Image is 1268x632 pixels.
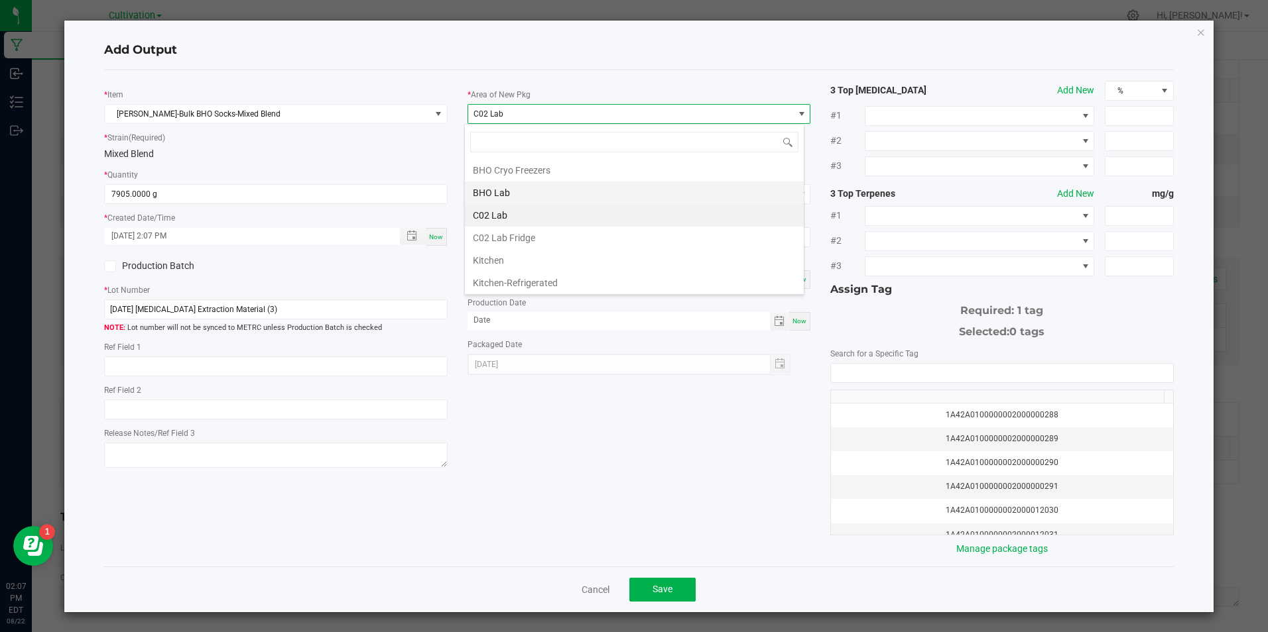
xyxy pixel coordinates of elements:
div: Required: 1 tag [830,297,1173,319]
span: Save [653,584,672,594]
span: NO DATA FOUND [865,206,1094,226]
span: #1 [830,209,865,223]
div: 1A42A0100000002000012031 [839,529,1165,541]
label: Created Date/Time [107,212,175,224]
label: Release Notes/Ref Field 3 [104,427,195,439]
strong: 3 Top [MEDICAL_DATA] [830,83,968,97]
label: Search for a Specific Tag [830,348,919,360]
li: BHO Cryo Freezers [465,159,804,182]
li: BHO Lab [465,182,804,204]
li: C02 Lab Fridge [465,227,804,249]
input: Date [468,312,771,329]
label: Quantity [107,169,138,181]
div: 1A42A0100000002000012030 [839,504,1165,517]
a: Cancel [582,583,609,596]
span: [PERSON_NAME]-Bulk BHO Socks-Mixed Blend [105,105,430,123]
iframe: Resource center unread badge [39,524,55,540]
span: #3 [830,159,865,173]
button: Add New [1057,187,1094,201]
div: 1A42A0100000002000000288 [839,409,1165,421]
span: % [1106,81,1156,100]
label: Ref Field 2 [104,384,141,396]
div: Assign Tag [830,282,1173,297]
span: Now [792,317,806,325]
li: Kitchen [465,249,804,272]
span: Toggle popup [400,228,426,244]
span: (Required) [129,133,165,142]
div: 1A42A0100000002000000291 [839,480,1165,493]
li: Kitchen-Refrigerated [465,272,804,294]
span: Lot number will not be synced to METRC unless Production Batch is checked [104,323,447,334]
div: 1A42A0100000002000000289 [839,433,1165,445]
span: NO DATA FOUND [865,256,1094,276]
input: Created Datetime [105,228,385,244]
span: Mixed Blend [104,148,154,159]
li: C02 Lab [465,204,804,227]
strong: mg/g [1105,187,1173,201]
button: Add New [1057,83,1094,97]
span: C02 Lab [474,109,503,119]
label: Item [107,89,123,101]
span: NO DATA FOUND [865,231,1094,251]
a: Manage package tags [956,543,1048,554]
label: Area of New Pkg [471,89,531,101]
iframe: Resource center [13,526,53,566]
h4: Add Output [104,42,1173,59]
label: Ref Field 1 [104,341,141,353]
span: #2 [830,134,865,148]
span: Now [429,233,443,240]
label: Strain [107,132,165,144]
label: Production Date [468,297,526,309]
div: 1A42A0100000002000000290 [839,456,1165,469]
span: 0 tags [1009,325,1045,338]
strong: 3 Top Terpenes [830,187,968,201]
span: #3 [830,259,865,273]
span: Toggle calendar [770,312,789,331]
label: Packaged Date [468,339,522,350]
span: #2 [830,234,865,248]
span: #1 [830,109,865,123]
button: Save [629,578,696,602]
div: Selected: [830,319,1173,340]
input: NO DATA FOUND [831,364,1173,382]
label: Production Batch [104,259,266,273]
label: Lot Number [107,284,150,296]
